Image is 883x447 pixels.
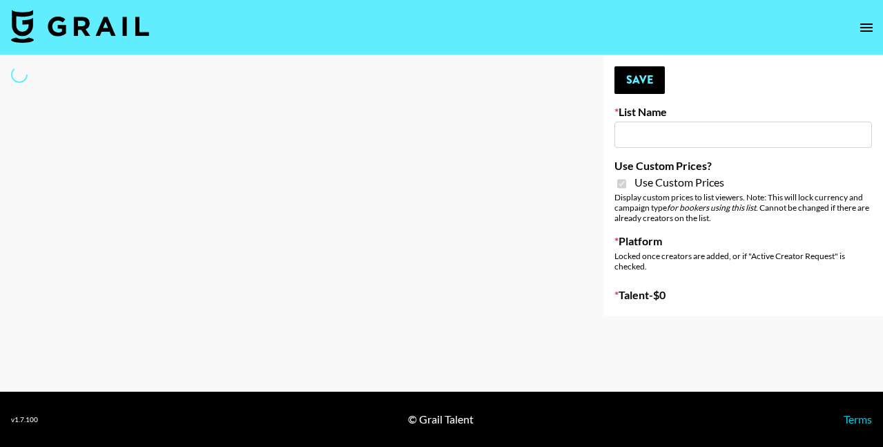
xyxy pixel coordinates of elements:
div: Locked once creators are added, or if "Active Creator Request" is checked. [614,251,872,272]
label: Use Custom Prices? [614,159,872,173]
button: open drawer [853,14,880,41]
label: List Name [614,105,872,119]
label: Platform [614,234,872,248]
label: Talent - $ 0 [614,288,872,302]
a: Terms [844,412,872,426]
div: v 1.7.100 [11,415,38,424]
span: Use Custom Prices [634,175,724,189]
em: for bookers using this list [667,202,756,213]
img: Grail Talent [11,10,149,43]
div: Display custom prices to list viewers. Note: This will lock currency and campaign type . Cannot b... [614,192,872,223]
button: Save [614,66,665,94]
div: © Grail Talent [408,412,474,426]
